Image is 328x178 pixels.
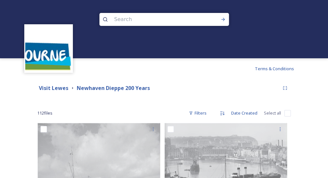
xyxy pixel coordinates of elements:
[228,107,261,119] div: Date Created
[111,12,200,27] input: Search
[186,107,210,119] div: Filters
[264,110,281,116] span: Select all
[255,66,294,72] span: Terms & Conditions
[37,110,52,116] span: 112 file s
[25,25,72,72] img: Capture.JPG
[39,84,68,92] strong: Visit Lewes
[77,84,150,92] strong: Newhaven Dieppe 200 Years
[255,65,304,72] a: Terms & Conditions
